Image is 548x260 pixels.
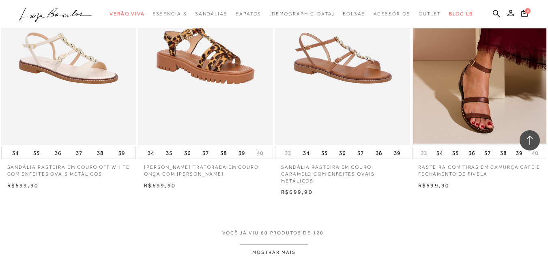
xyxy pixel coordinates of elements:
[514,147,525,159] button: 39
[153,11,187,17] span: Essenciais
[313,230,324,245] span: 120
[275,159,410,184] a: SANDÁLIA RASTEIRA EM COURO CARAMELO COM ENFEITES OVAIS METÁLICOS
[450,147,461,159] button: 35
[319,147,330,159] button: 35
[343,11,365,17] span: Bolsas
[269,6,335,21] a: noSubCategoriesText
[110,11,144,17] span: Verão Viva
[182,147,193,159] button: 36
[73,147,85,159] button: 37
[195,6,228,21] a: categoryNavScreenReaderText
[449,11,473,17] span: BLOG LB
[52,147,64,159] button: 36
[412,159,547,178] a: RASTEIRA COM TIRAS EM CAMURÇA CAFÉ E FECHAMENTO DE FIVELA
[10,147,21,159] button: 34
[355,147,366,159] button: 37
[31,147,42,159] button: 35
[222,230,259,236] span: VOCê JÁ VIU
[449,6,473,21] a: BLOG LB
[374,6,410,21] a: categoryNavScreenReaderText
[525,8,531,14] span: 0
[254,149,266,157] button: 40
[282,149,294,157] button: 33
[281,189,313,195] span: R$699,90
[218,147,229,159] button: 38
[95,147,106,159] button: 38
[418,182,450,189] span: R$699,90
[163,147,175,159] button: 35
[144,182,176,189] span: R$699,90
[1,159,136,178] a: SANDÁLIA RASTEIRA EM COURO OFF WHITE COM ENFEITES OVAIS METÁLICOS
[270,230,311,236] span: PRODUTOS DE
[116,147,127,159] button: 39
[261,230,268,245] span: 60
[236,6,261,21] a: categoryNavScreenReaderText
[374,11,410,17] span: Acessórios
[498,147,509,159] button: 38
[110,6,144,21] a: categoryNavScreenReaderText
[466,147,477,159] button: 36
[434,147,445,159] button: 34
[7,182,39,189] span: R$699,90
[301,147,312,159] button: 34
[236,11,261,17] span: Sapatos
[519,9,530,20] button: 0
[145,147,157,159] button: 34
[269,11,335,17] span: [DEMOGRAPHIC_DATA]
[529,149,541,157] button: 40
[391,147,403,159] button: 39
[343,6,365,21] a: categoryNavScreenReaderText
[419,6,441,21] a: categoryNavScreenReaderText
[337,147,348,159] button: 36
[236,147,247,159] button: 39
[200,147,211,159] button: 37
[482,147,493,159] button: 37
[418,149,430,157] button: 33
[195,11,228,17] span: Sandálias
[138,159,273,178] a: [PERSON_NAME] TRATORADA EM COURO ONÇA COM [PERSON_NAME]
[419,11,441,17] span: Outlet
[373,147,385,159] button: 38
[153,6,187,21] a: categoryNavScreenReaderText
